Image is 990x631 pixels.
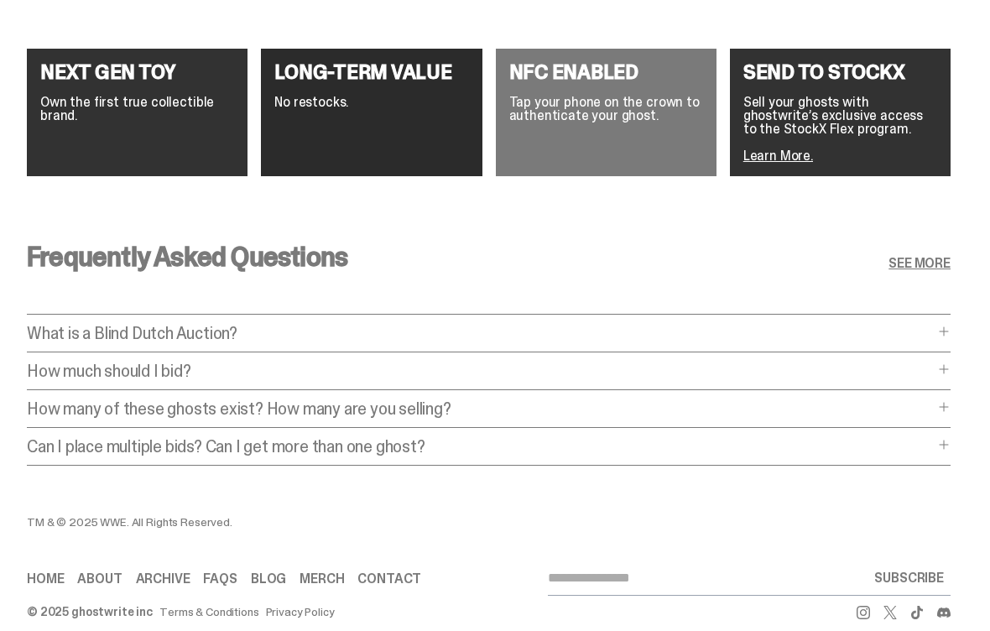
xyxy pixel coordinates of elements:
[27,516,698,528] div: TM & © 2025 WWE. All Rights Reserved.
[743,96,937,136] p: Sell your ghosts with ghostwrite’s exclusive access to the StockX Flex program.
[40,62,234,82] h4: NEXT GEN TOY
[27,572,64,586] a: Home
[159,606,258,618] a: Terms & Conditions
[274,96,468,109] p: No restocks.
[509,62,703,82] h4: NFC ENABLED
[27,362,934,379] p: How much should I bid?
[743,62,937,82] h4: SEND TO STOCKX
[266,606,335,618] a: Privacy Policy
[743,147,813,164] a: Learn More.
[357,572,421,586] a: Contact
[27,606,153,618] div: © 2025 ghostwrite inc
[77,572,122,586] a: About
[509,96,703,123] p: Tap your phone on the crown to authenticate your ghost.
[136,572,190,586] a: Archive
[40,96,234,123] p: Own the first true collectible brand.
[203,572,237,586] a: FAQs
[868,561,951,595] button: SUBSCRIBE
[251,572,286,586] a: Blog
[27,243,347,270] h3: Frequently Asked Questions
[27,325,934,342] p: What is a Blind Dutch Auction?
[274,62,468,82] h4: LONG-TERM VALUE
[888,257,951,270] a: SEE MORE
[300,572,344,586] a: Merch
[27,438,934,455] p: Can I place multiple bids? Can I get more than one ghost?
[27,400,934,417] p: How many of these ghosts exist? How many are you selling?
